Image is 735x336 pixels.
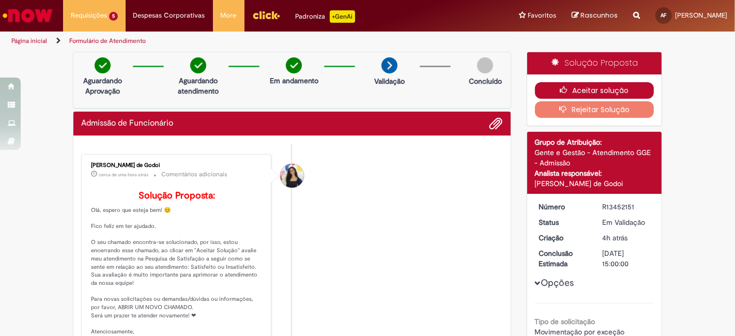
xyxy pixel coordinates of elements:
time: 27/08/2025 14:58:16 [99,172,148,178]
img: check-circle-green.png [95,57,111,73]
button: Rejeitar Solução [535,101,654,118]
div: Padroniza [296,10,355,23]
p: Em andamento [270,75,318,86]
p: Validação [374,76,405,86]
div: [DATE] 15:00:00 [602,248,650,269]
span: 4h atrás [602,233,627,242]
div: Grupo de Atribuição: [535,137,654,147]
span: Favoritos [528,10,556,21]
time: 27/08/2025 12:10:02 [602,233,627,242]
div: Ana Santos de Godoi [280,164,304,188]
ul: Trilhas de página [8,32,482,51]
div: 27/08/2025 12:10:02 [602,233,650,243]
dt: Conclusão Estimada [531,248,595,269]
b: Solução Proposta: [139,190,215,202]
span: Requisições [71,10,107,21]
a: Formulário de Atendimento [69,37,146,45]
span: 5 [109,12,118,21]
small: Comentários adicionais [161,170,227,179]
div: [PERSON_NAME] de Godoi [91,162,263,169]
span: Rascunhos [580,10,618,20]
a: Página inicial [11,37,47,45]
img: check-circle-green.png [286,57,302,73]
div: Analista responsável: [535,168,654,178]
span: cerca de uma hora atrás [99,172,148,178]
span: [PERSON_NAME] [675,11,727,20]
button: Adicionar anexos [489,117,503,130]
dt: Status [531,217,595,227]
h2: Admissão de Funcionário Histórico de tíquete [81,119,173,128]
button: Aceitar solução [535,82,654,99]
div: Solução Proposta [527,52,662,74]
span: AF [661,12,667,19]
p: +GenAi [330,10,355,23]
span: Despesas Corporativas [133,10,205,21]
img: arrow-next.png [381,57,397,73]
img: ServiceNow [1,5,54,26]
div: R13452151 [602,202,650,212]
p: Aguardando Aprovação [78,75,128,96]
b: Tipo de solicitação [535,317,595,326]
dt: Criação [531,233,595,243]
p: Aguardando atendimento [173,75,223,96]
img: click_logo_yellow_360x200.png [252,7,280,23]
img: check-circle-green.png [190,57,206,73]
div: Gente e Gestão - Atendimento GGE - Admissão [535,147,654,168]
span: More [221,10,237,21]
dt: Número [531,202,595,212]
a: Rascunhos [572,11,618,21]
div: [PERSON_NAME] de Godoi [535,178,654,189]
img: img-circle-grey.png [477,57,493,73]
p: Concluído [469,76,502,86]
div: Em Validação [602,217,650,227]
